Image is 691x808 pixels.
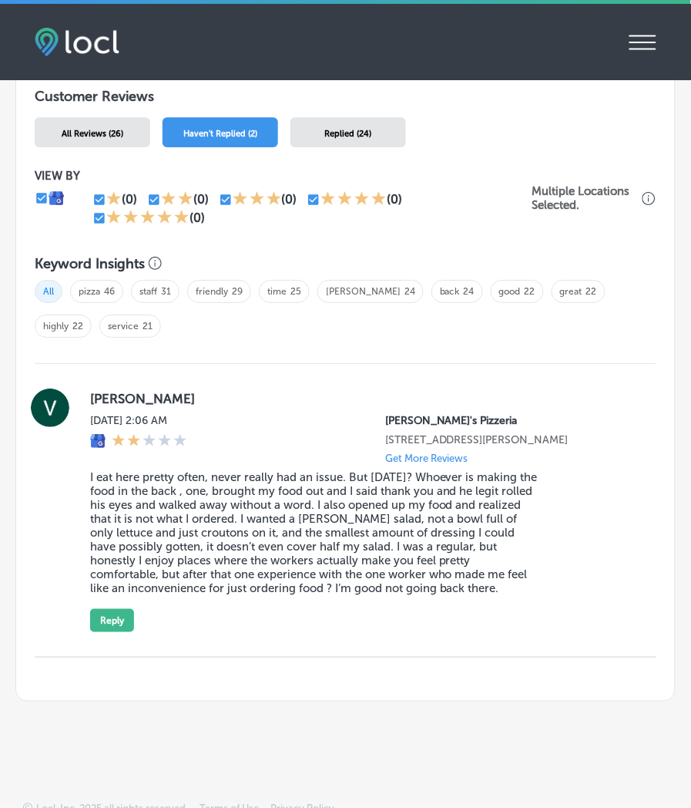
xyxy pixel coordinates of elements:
[387,192,402,207] div: (0)
[108,321,139,332] a: service
[35,280,62,303] span: All
[112,433,187,450] div: 2 Stars
[62,129,123,139] span: All Reviews (26)
[196,286,228,297] a: friendly
[326,286,401,297] a: [PERSON_NAME]
[143,321,153,332] a: 21
[122,192,137,207] div: (0)
[35,255,145,272] h3: Keyword Insights
[325,129,372,139] span: Replied (24)
[72,321,83,332] a: 22
[267,286,287,297] a: time
[183,129,257,139] span: Haven't Replied (2)
[385,453,468,464] p: Get More Reviews
[106,209,190,227] div: 5 Stars
[404,286,415,297] a: 24
[385,433,632,446] p: 4125 Race Track Road
[43,321,69,332] a: highly
[35,28,119,56] img: fda3e92497d09a02dc62c9cd864e3231.png
[586,286,597,297] a: 22
[35,88,656,111] h1: Customer Reviews
[464,286,475,297] a: 24
[35,169,532,183] p: VIEW BY
[290,286,301,297] a: 25
[139,286,157,297] a: staff
[499,286,521,297] a: good
[161,190,193,209] div: 2 Stars
[90,414,187,427] label: [DATE] 2:06 AM
[193,192,209,207] div: (0)
[440,286,460,297] a: back
[560,286,582,297] a: great
[90,470,539,595] blockquote: I eat here pretty often, never really had an issue. But [DATE]? Whoever is making the food in the...
[320,190,387,209] div: 4 Stars
[106,190,122,209] div: 1 Star
[232,286,243,297] a: 29
[90,609,134,632] button: Reply
[90,391,632,406] label: [PERSON_NAME]
[79,286,100,297] a: pizza
[385,414,632,427] p: Serafina's Pizzeria
[525,286,535,297] a: 22
[282,192,297,207] div: (0)
[532,184,639,212] p: Multiple Locations Selected.
[104,286,115,297] a: 46
[233,190,282,209] div: 3 Stars
[190,210,205,225] div: (0)
[161,286,171,297] a: 31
